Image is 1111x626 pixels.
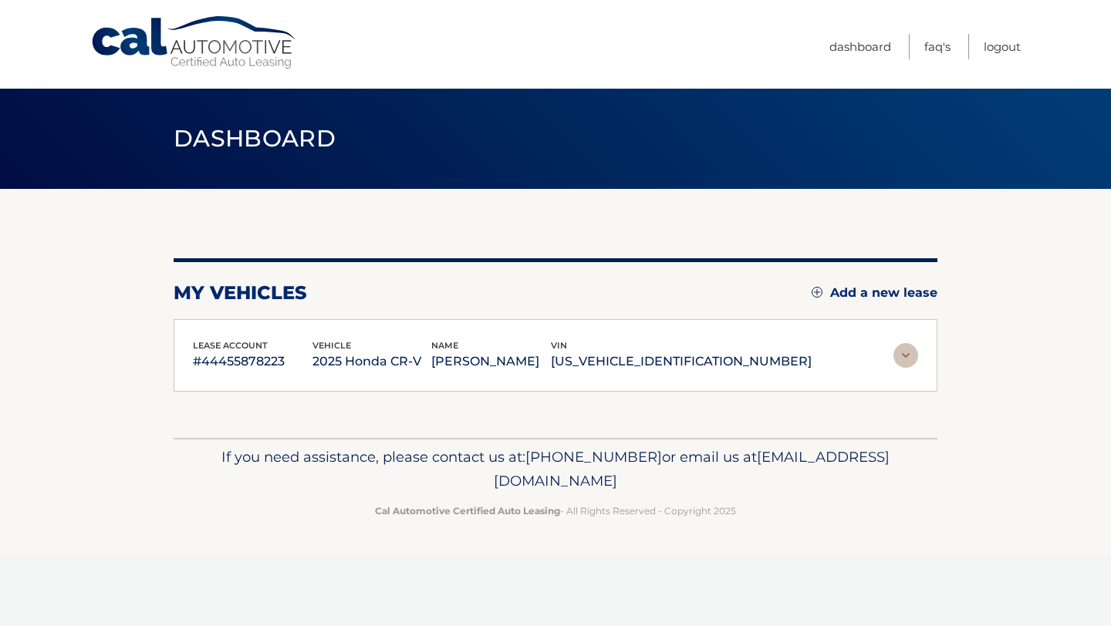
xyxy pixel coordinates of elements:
h2: my vehicles [174,281,307,305]
strong: Cal Automotive Certified Auto Leasing [375,505,560,517]
a: Cal Automotive [90,15,299,70]
p: [US_VEHICLE_IDENTIFICATION_NUMBER] [551,351,812,372]
span: vin [551,340,567,351]
span: vehicle [312,340,351,351]
p: [PERSON_NAME] [431,351,551,372]
a: Logout [984,34,1021,59]
a: FAQ's [924,34,951,59]
span: [PHONE_NUMBER] [525,448,662,466]
span: Dashboard [174,124,336,153]
span: lease account [193,340,268,351]
a: Add a new lease [812,285,937,301]
p: - All Rights Reserved - Copyright 2025 [184,503,927,519]
p: #44455878223 [193,351,312,372]
p: 2025 Honda CR-V [312,351,432,372]
img: add.svg [812,287,822,298]
span: name [431,340,458,351]
img: accordion-rest.svg [893,343,918,368]
p: If you need assistance, please contact us at: or email us at [184,445,927,494]
a: Dashboard [829,34,891,59]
